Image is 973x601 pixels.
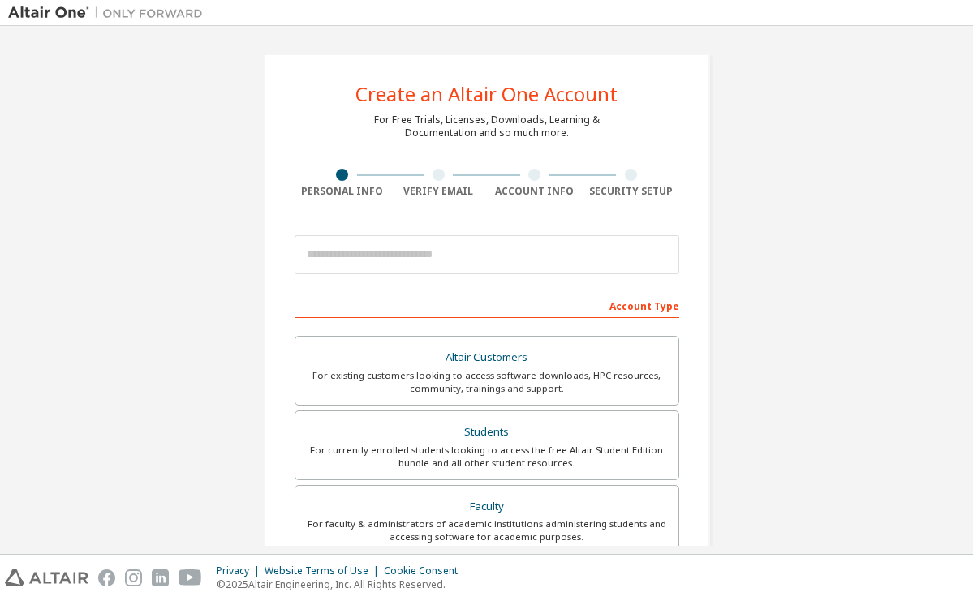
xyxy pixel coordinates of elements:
[305,421,669,444] div: Students
[305,517,669,543] div: For faculty & administrators of academic institutions administering students and accessing softwa...
[390,185,487,198] div: Verify Email
[5,569,88,586] img: altair_logo.svg
[217,565,265,577] div: Privacy
[98,569,115,586] img: facebook.svg
[487,185,583,198] div: Account Info
[374,114,600,140] div: For Free Trials, Licenses, Downloads, Learning & Documentation and so much more.
[152,569,169,586] img: linkedin.svg
[305,346,669,369] div: Altair Customers
[305,496,669,518] div: Faculty
[295,292,679,318] div: Account Type
[355,84,618,104] div: Create an Altair One Account
[125,569,142,586] img: instagram.svg
[583,185,679,198] div: Security Setup
[295,185,391,198] div: Personal Info
[305,369,669,395] div: For existing customers looking to access software downloads, HPC resources, community, trainings ...
[384,565,467,577] div: Cookie Consent
[305,444,669,470] div: For currently enrolled students looking to access the free Altair Student Edition bundle and all ...
[217,577,467,591] p: © 2025 Altair Engineering, Inc. All Rights Reserved.
[265,565,384,577] div: Website Terms of Use
[8,5,211,21] img: Altair One
[179,569,202,586] img: youtube.svg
